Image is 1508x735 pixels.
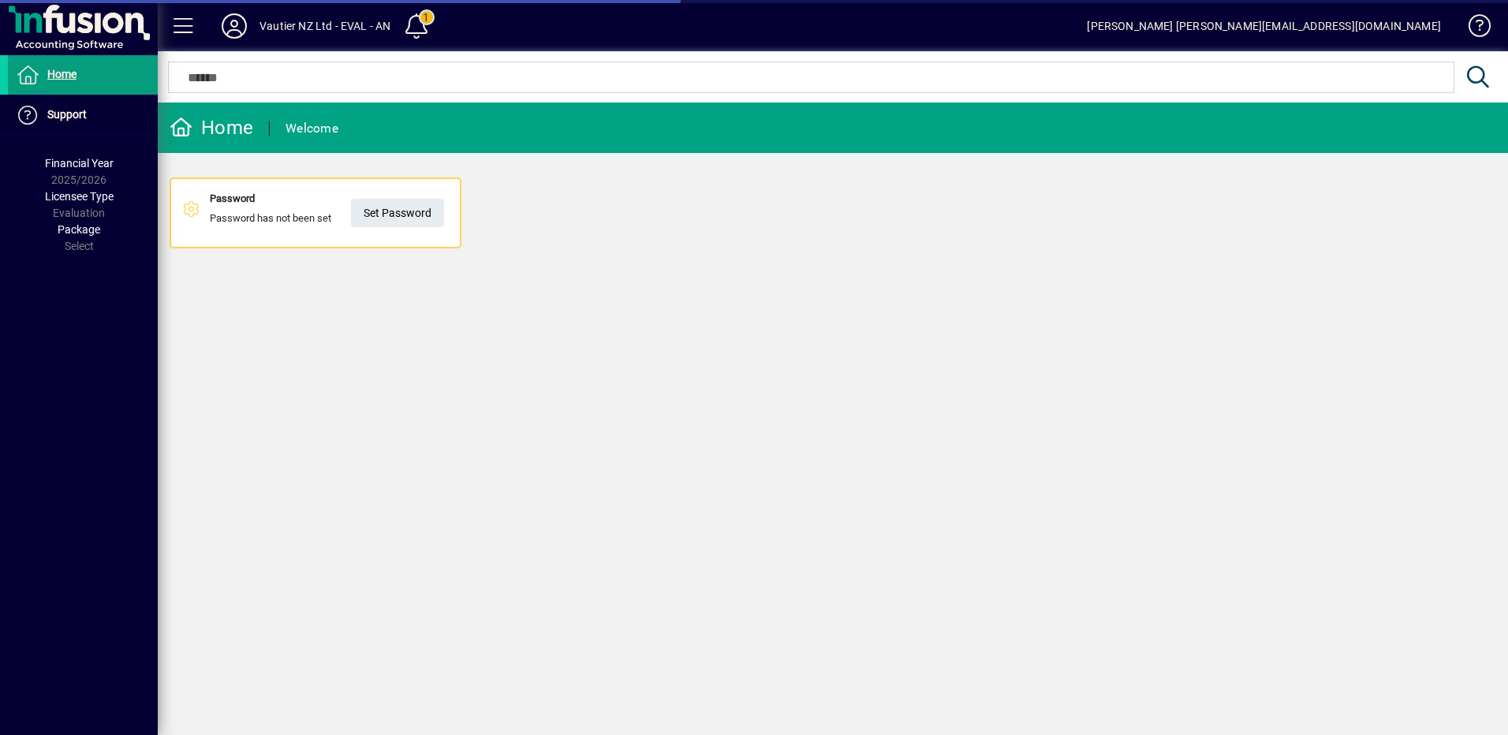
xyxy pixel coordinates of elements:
[210,191,331,235] div: Password has not been set
[351,199,444,227] a: Set Password
[45,157,114,170] span: Financial Year
[1457,3,1488,54] a: Knowledge Base
[8,95,158,135] a: Support
[47,68,77,80] span: Home
[364,200,431,226] span: Set Password
[209,12,259,40] button: Profile
[170,115,253,140] div: Home
[47,108,87,121] span: Support
[1087,13,1441,39] div: [PERSON_NAME] [PERSON_NAME][EMAIL_ADDRESS][DOMAIN_NAME]
[45,190,114,203] span: Licensee Type
[210,191,331,207] div: Password
[58,223,100,236] span: Package
[259,13,391,39] div: Vautier NZ Ltd - EVAL - AN
[286,116,338,141] div: Welcome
